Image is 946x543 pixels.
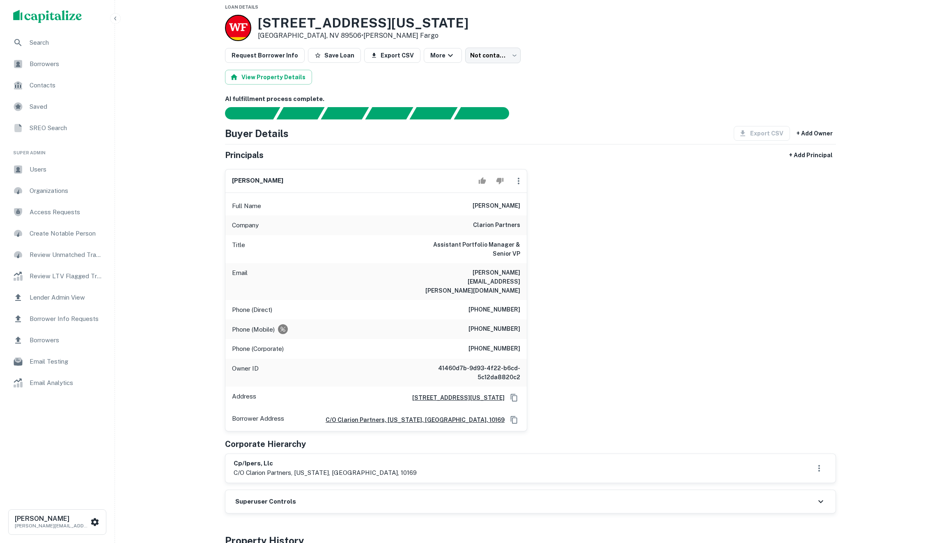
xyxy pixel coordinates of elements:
[7,224,108,243] a: Create Notable Person
[278,324,288,334] div: Requests to not be contacted at this number
[363,32,439,39] a: [PERSON_NAME] Fargo
[225,5,258,9] span: Loan Details
[235,497,296,506] h6: Superuser Controls
[30,38,103,48] span: Search
[422,364,520,382] h6: 41460d7b-9d93-4f22-b6cd-5c12da8820c2
[7,352,108,371] a: Email Testing
[225,438,306,450] h5: Corporate Hierarchy
[308,48,361,63] button: Save Loan
[7,33,108,53] a: Search
[232,305,272,315] p: Phone (Direct)
[30,250,103,260] span: Review Unmatched Transactions
[30,102,103,112] span: Saved
[409,107,457,119] div: Principals found, still searching for contact information. This may take time...
[225,126,289,141] h4: Buyer Details
[7,373,108,393] a: Email Analytics
[232,240,245,258] p: Title
[30,207,103,217] span: Access Requests
[13,10,82,23] img: capitalize-logo.png
[225,70,312,85] button: View Property Details
[468,344,520,354] h6: [PHONE_NUMBER]
[7,181,108,201] a: Organizations
[468,324,520,334] h6: [PHONE_NUMBER]
[7,266,108,286] a: Review LTV Flagged Transactions
[232,176,283,186] h6: [PERSON_NAME]
[473,220,520,230] h6: clarion partners
[7,97,108,117] a: Saved
[15,522,89,529] p: [PERSON_NAME][EMAIL_ADDRESS][DOMAIN_NAME]
[30,59,103,69] span: Borrowers
[422,240,520,258] h6: Assistant Portfolio Manager & Senior VP
[364,48,420,63] button: Export CSV
[215,107,277,119] div: Sending borrower request to AI...
[468,305,520,315] h6: [PHONE_NUMBER]
[7,160,108,179] a: Users
[30,314,103,324] span: Borrower Info Requests
[7,309,108,329] a: Borrower Info Requests
[7,76,108,95] a: Contacts
[7,245,108,265] a: Review Unmatched Transactions
[258,31,468,41] p: [GEOGRAPHIC_DATA], NV 89506 •
[475,173,489,189] button: Accept
[7,118,108,138] a: SREO Search
[7,202,108,222] a: Access Requests
[321,107,369,119] div: Documents found, AI parsing details...
[15,516,89,522] h6: [PERSON_NAME]
[508,414,520,426] button: Copy Address
[786,148,836,163] button: + Add Principal
[422,268,520,295] h6: [PERSON_NAME][EMAIL_ADDRESS][PERSON_NAME][DOMAIN_NAME]
[276,107,324,119] div: Your request is received and processing...
[365,107,413,119] div: Principals found, AI now looking for contact information...
[319,415,505,424] a: c/o clarion partners, [US_STATE], [GEOGRAPHIC_DATA], 10169
[258,15,468,31] h3: [STREET_ADDRESS][US_STATE]
[232,344,284,354] p: Phone (Corporate)
[234,459,417,468] h6: cp/ipers, llc
[232,325,275,335] p: Phone (Mobile)
[406,393,505,402] a: [STREET_ADDRESS][US_STATE]
[793,126,836,141] button: + Add Owner
[424,48,462,63] button: More
[30,80,103,90] span: Contacts
[493,173,507,189] button: Reject
[30,165,103,174] span: Users
[30,293,103,302] span: Lender Admin View
[454,107,519,119] div: AI fulfillment process complete.
[225,48,305,63] button: Request Borrower Info
[7,330,108,350] a: Borrowers
[905,477,946,517] iframe: Chat Widget
[473,201,520,211] h6: [PERSON_NAME]
[7,140,108,160] li: Super Admin
[232,392,256,404] p: Address
[232,220,259,230] p: Company
[465,48,521,63] div: Not contacted
[7,288,108,307] a: Lender Admin View
[30,378,103,388] span: Email Analytics
[30,335,103,345] span: Borrowers
[30,123,103,133] span: SREO Search
[232,268,248,295] p: Email
[225,94,836,104] h6: AI fulfillment process complete.
[7,54,108,74] a: Borrowers
[30,271,103,281] span: Review LTV Flagged Transactions
[232,414,284,426] p: Borrower Address
[232,364,259,382] p: Owner ID
[30,357,103,367] span: Email Testing
[225,149,264,161] h5: Principals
